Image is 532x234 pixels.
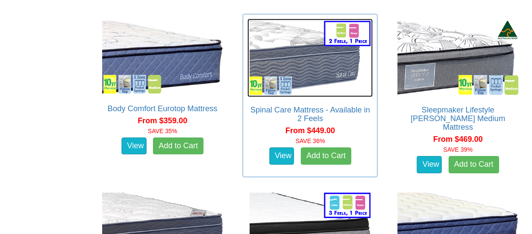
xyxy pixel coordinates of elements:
[122,137,147,155] a: View
[417,156,442,173] a: View
[449,156,499,173] a: Add to Cart
[443,146,473,153] font: SAVE 39%
[433,135,483,144] span: From $469.00
[301,147,351,165] a: Add to Cart
[285,126,335,135] span: From $449.00
[138,116,188,125] span: From $359.00
[395,19,521,97] img: Sleepmaker Lifestyle Murray Medium Mattress
[250,106,370,123] a: Spinal Care Mattress - Available in 2 Feels
[153,137,203,155] a: Add to Cart
[411,106,505,131] a: Sleepmaker Lifestyle [PERSON_NAME] Medium Mattress
[148,128,177,134] font: SAVE 35%
[108,104,218,113] a: Body Comfort Eurotop Mattress
[100,19,225,95] img: Body Comfort Eurotop Mattress
[247,19,373,97] img: Spinal Care Mattress - Available in 2 Feels
[296,137,325,144] font: SAVE 36%
[269,147,294,165] a: View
